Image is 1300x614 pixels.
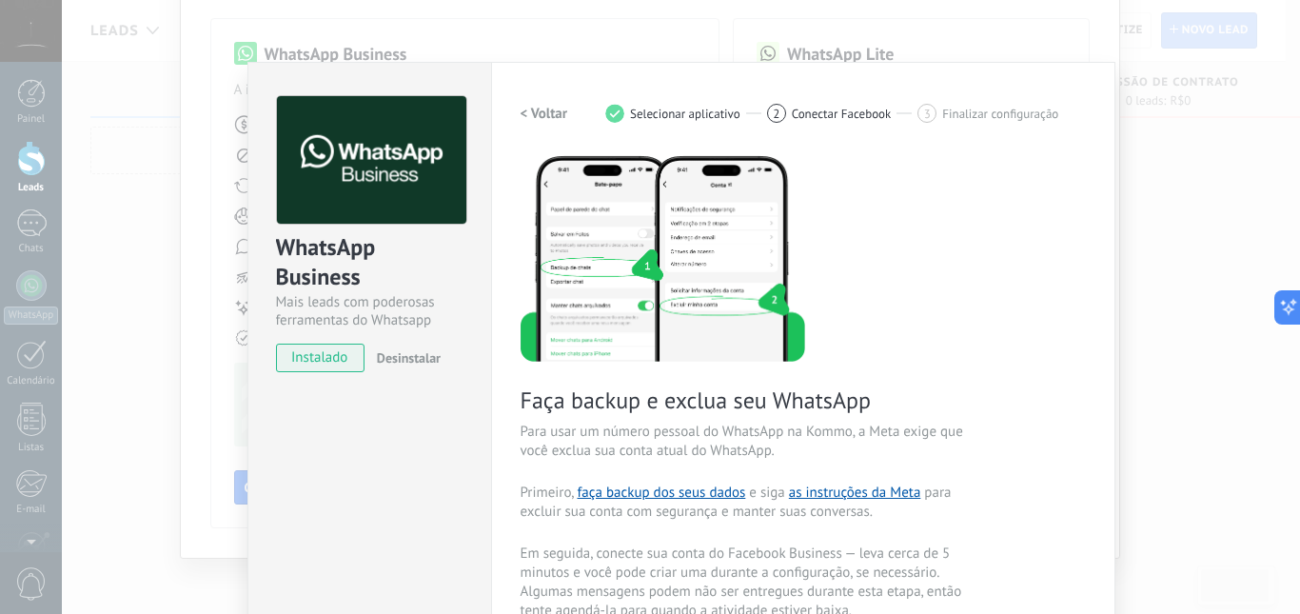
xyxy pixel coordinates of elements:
span: instalado [277,344,364,372]
a: as instruções da Meta [789,484,921,502]
span: Selecionar aplicativo [630,107,740,121]
img: delete personal phone [521,153,805,362]
a: faça backup dos seus dados [577,484,745,502]
h2: < Voltar [521,105,568,123]
img: logo_main.png [277,96,466,225]
span: Finalizar configuração [942,107,1058,121]
span: Para usar um número pessoal do WhatsApp na Kommo, a Meta exige que você exclua sua conta atual do... [521,423,974,461]
span: Conectar Facebook [792,107,892,121]
button: < Voltar [521,96,568,130]
div: WhatsApp Business [276,232,463,293]
span: Primeiro, e siga para excluir sua conta com segurança e manter suas conversas. [521,484,974,522]
span: Faça backup e exclua seu WhatsApp [521,386,974,415]
div: Mais leads com poderosas ferramentas do Whatsapp [276,293,463,329]
span: Desinstalar [377,349,441,366]
button: Desinstalar [369,344,441,372]
span: 3 [924,106,931,122]
span: 2 [773,106,779,122]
